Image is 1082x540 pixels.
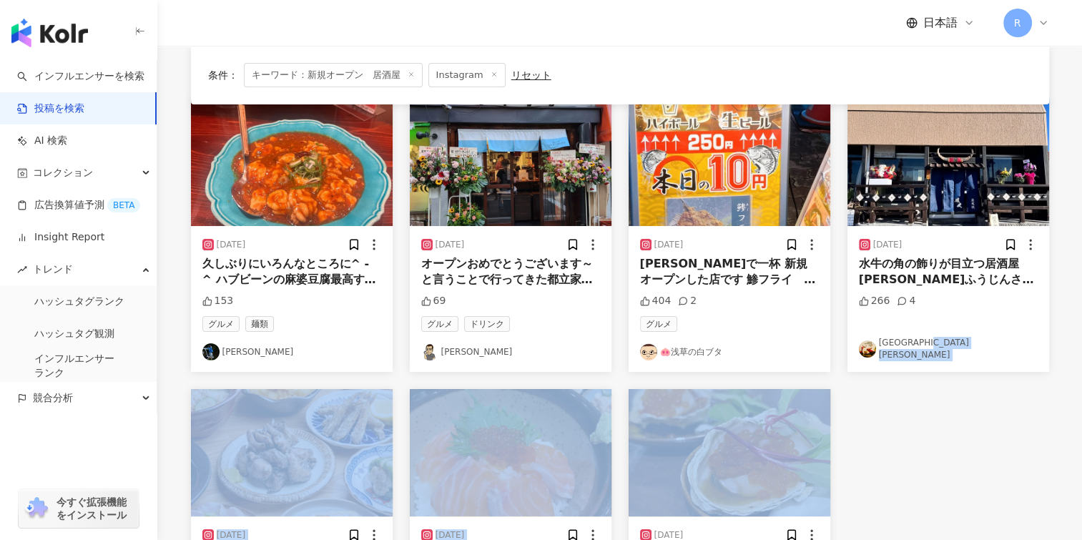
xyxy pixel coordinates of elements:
[897,294,915,308] div: 4
[629,389,830,516] img: post-image
[678,294,697,308] div: 2
[640,343,657,360] img: KOL Avatar
[34,295,124,309] a: ハッシュタグランク
[629,99,830,226] img: post-image
[847,99,1049,226] img: post-image
[421,343,600,360] a: KOL Avatar[PERSON_NAME]
[428,63,506,87] span: Instagram
[640,316,677,332] span: グルメ
[859,340,876,358] img: KOL Avatar
[34,327,114,341] a: ハッシュタグ観測
[191,99,393,226] img: post-image
[17,69,144,84] a: searchインフルエンサーを検索
[640,343,819,360] a: KOL Avatar🐽浅草の白ブタ
[23,497,50,520] img: chrome extension
[17,265,27,275] span: rise
[17,198,140,212] a: 広告換算値予測BETA
[33,157,93,189] span: コレクション
[859,337,1038,361] a: KOL Avatar[GEOGRAPHIC_DATA][PERSON_NAME]
[464,316,510,332] span: ドリンク
[421,316,458,332] span: グルメ
[202,294,234,308] div: 153
[640,294,672,308] div: 404
[202,343,381,360] a: KOL Avatar[PERSON_NAME]
[654,239,684,251] div: [DATE]
[208,69,238,81] span: 条件 ：
[421,257,599,431] span: オープンおめでとうございます～と言うことで行ってきた都立家政駅。店内BGMは思わず口ずさんでしまう昭和歌謡～たまにウケるメニュー名～酒も肴も美味い店オタクノオニカイ。良い感じ～ #都立[GEOG...
[1014,15,1021,31] span: R
[33,382,73,414] span: 競合分析
[410,389,611,516] img: post-image
[17,134,67,148] a: AI 検索
[859,294,890,308] div: 266
[244,63,423,87] span: キーワード：新規オープン 居酒屋
[421,294,446,308] div: 69
[11,19,88,47] img: logo
[202,343,220,360] img: KOL Avatar
[33,253,73,285] span: トレンド
[34,352,114,380] a: インフルエンサー ランク
[217,239,246,251] div: [DATE]
[410,99,611,226] img: post-image
[873,239,903,251] div: [DATE]
[202,316,240,332] span: グルメ
[17,230,104,245] a: Insight Report
[436,239,465,251] div: [DATE]
[19,489,139,528] a: chrome extension今すぐ拡張機能をインストール
[202,257,408,431] span: 久しぶりにいろんなところに^ - ^ ハブビーンの麻婆豆腐最高すぎる からのや鮨に隣の新店舗に ごちそうさまでした😋 @yayaya_suda @hub_bean2021 @[PERSON_NA...
[511,69,551,81] div: リセット
[191,389,393,516] img: post-image
[421,343,438,360] img: KOL Avatar
[56,496,134,521] span: 今すぐ拡張機能をインストール
[17,102,84,116] a: 投稿を検索
[245,316,274,332] span: 麺類
[923,15,958,31] span: 日本語
[640,257,818,494] span: [PERSON_NAME]で一杯 新規オープンした店です 鯵フライ 10円です この言葉につられて 入店 大衆酒場 権ちゃん まずは レモンサワーとアジフライを注文 揚げたてで美味しく頂きました...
